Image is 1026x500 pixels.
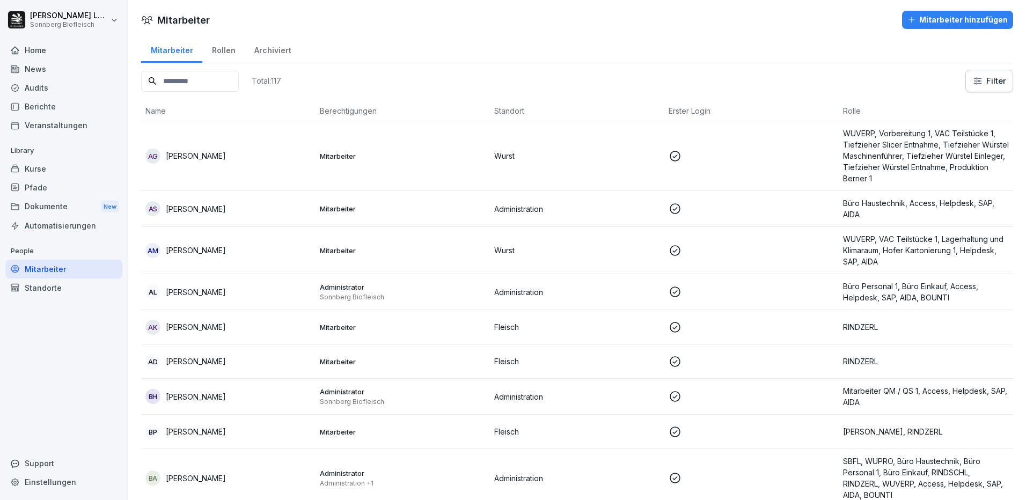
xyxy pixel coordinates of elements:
p: Wurst [494,245,660,256]
p: WUVERP, Vorbereitung 1, VAC Teilstücke 1, Tiefzieher Slicer Entnahme, Tiefzieher Würstel Maschine... [843,128,1009,184]
th: Erster Login [664,101,839,121]
div: AS [145,201,160,216]
div: Mitarbeiter hinzufügen [907,14,1008,26]
div: Support [5,454,122,473]
p: RINDZERL [843,356,1009,367]
p: Mitarbeiter [320,357,486,366]
p: Administration [494,286,660,298]
p: [PERSON_NAME] [166,321,226,333]
p: [PERSON_NAME] Lumetsberger [30,11,108,20]
p: [PERSON_NAME] [166,391,226,402]
a: News [5,60,122,78]
p: [PERSON_NAME] [166,473,226,484]
th: Berechtigungen [316,101,490,121]
a: Berichte [5,97,122,116]
a: Archiviert [245,35,301,63]
div: Dokumente [5,197,122,217]
p: Administrator [320,468,486,478]
div: BP [145,424,160,439]
h1: Mitarbeiter [157,13,210,27]
p: Mitarbeiter [320,246,486,255]
p: Administration [494,473,660,484]
div: BH [145,389,160,404]
p: Sonnberg Biofleisch [320,398,486,406]
p: [PERSON_NAME] [166,426,226,437]
th: Standort [490,101,664,121]
a: Rollen [202,35,245,63]
p: Büro Haustechnik, Access, Helpdesk, SAP, AIDA [843,197,1009,220]
p: Administration [494,203,660,215]
th: Name [141,101,316,121]
button: Mitarbeiter hinzufügen [902,11,1013,29]
p: Mitarbeiter [320,322,486,332]
p: Total: 117 [252,76,281,86]
p: Sonnberg Biofleisch [30,21,108,28]
p: Administrator [320,282,486,292]
div: AK [145,320,160,335]
a: Automatisierungen [5,216,122,235]
div: Filter [972,76,1006,86]
a: Home [5,41,122,60]
th: Rolle [839,101,1013,121]
div: AM [145,243,160,258]
div: AL [145,284,160,299]
p: Sonnberg Biofleisch [320,293,486,302]
a: Einstellungen [5,473,122,491]
p: RINDZERL [843,321,1009,333]
a: Pfade [5,178,122,197]
p: Fleisch [494,321,660,333]
p: Mitarbeiter QM / QS 1, Access, Helpdesk, SAP, AIDA [843,385,1009,408]
a: Audits [5,78,122,97]
p: [PERSON_NAME] [166,356,226,367]
p: Library [5,142,122,159]
a: Veranstaltungen [5,116,122,135]
p: People [5,242,122,260]
p: WUVERP, VAC Teilstücke 1, Lagerhaltung und Klimaraum, Hofer Kartonierung 1, Helpdesk, SAP, AIDA [843,233,1009,267]
p: Mitarbeiter [320,151,486,161]
a: Standorte [5,278,122,297]
p: Wurst [494,150,660,161]
a: DokumenteNew [5,197,122,217]
p: [PERSON_NAME] [166,245,226,256]
a: Mitarbeiter [5,260,122,278]
button: Filter [966,70,1013,92]
p: Mitarbeiter [320,204,486,214]
p: Büro Personal 1, Büro Einkauf, Access, Helpdesk, SAP, AIDA, BOUNTI [843,281,1009,303]
p: Administration +1 [320,479,486,488]
div: AD [145,354,160,369]
p: [PERSON_NAME] [166,150,226,161]
p: Administrator [320,387,486,396]
div: AG [145,149,160,164]
p: Administration [494,391,660,402]
a: Mitarbeiter [141,35,202,63]
a: Kurse [5,159,122,178]
div: BA [145,470,160,486]
p: Fleisch [494,426,660,437]
p: [PERSON_NAME] [166,286,226,298]
p: [PERSON_NAME], RINDZERL [843,426,1009,437]
p: Fleisch [494,356,660,367]
div: New [101,201,119,213]
p: Mitarbeiter [320,427,486,437]
p: [PERSON_NAME] [166,203,226,215]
